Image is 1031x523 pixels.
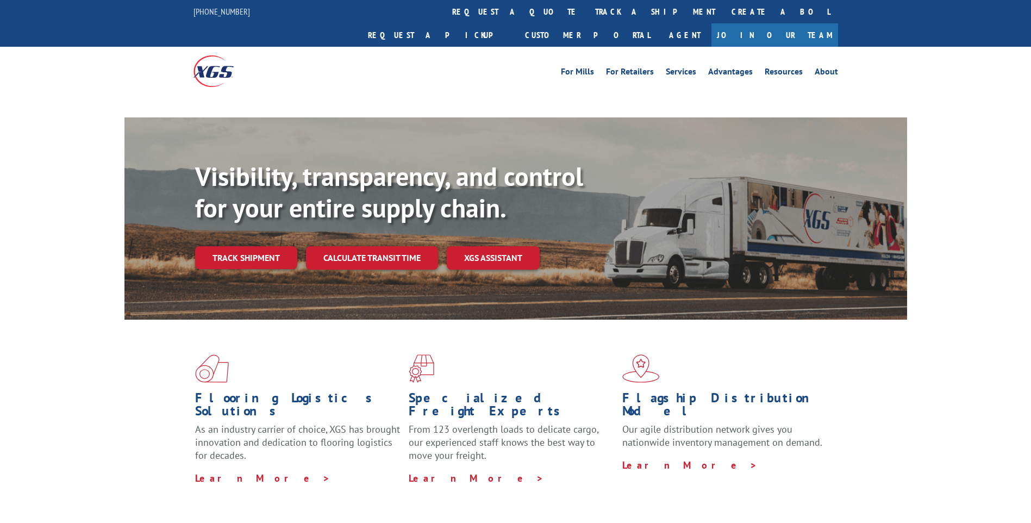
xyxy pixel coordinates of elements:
span: Our agile distribution network gives you nationwide inventory management on demand. [622,423,822,449]
a: [PHONE_NUMBER] [193,6,250,17]
a: Request a pickup [360,23,517,47]
a: XGS ASSISTANT [447,246,540,270]
a: Resources [765,67,803,79]
p: From 123 overlength loads to delicate cargo, our experienced staff knows the best way to move you... [409,423,614,471]
span: As an industry carrier of choice, XGS has brought innovation and dedication to flooring logistics... [195,423,400,462]
a: Calculate transit time [306,246,438,270]
h1: Flooring Logistics Solutions [195,391,401,423]
a: Advantages [708,67,753,79]
img: xgs-icon-flagship-distribution-model-red [622,354,660,383]
a: Agent [658,23,711,47]
a: Customer Portal [517,23,658,47]
img: xgs-icon-focused-on-flooring-red [409,354,434,383]
a: For Mills [561,67,594,79]
a: Learn More > [195,472,330,484]
a: Services [666,67,696,79]
a: About [815,67,838,79]
b: Visibility, transparency, and control for your entire supply chain. [195,159,583,225]
img: xgs-icon-total-supply-chain-intelligence-red [195,354,229,383]
h1: Flagship Distribution Model [622,391,828,423]
a: Learn More > [622,459,758,471]
a: For Retailers [606,67,654,79]
h1: Specialized Freight Experts [409,391,614,423]
a: Learn More > [409,472,544,484]
a: Track shipment [195,246,297,269]
a: Join Our Team [711,23,838,47]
